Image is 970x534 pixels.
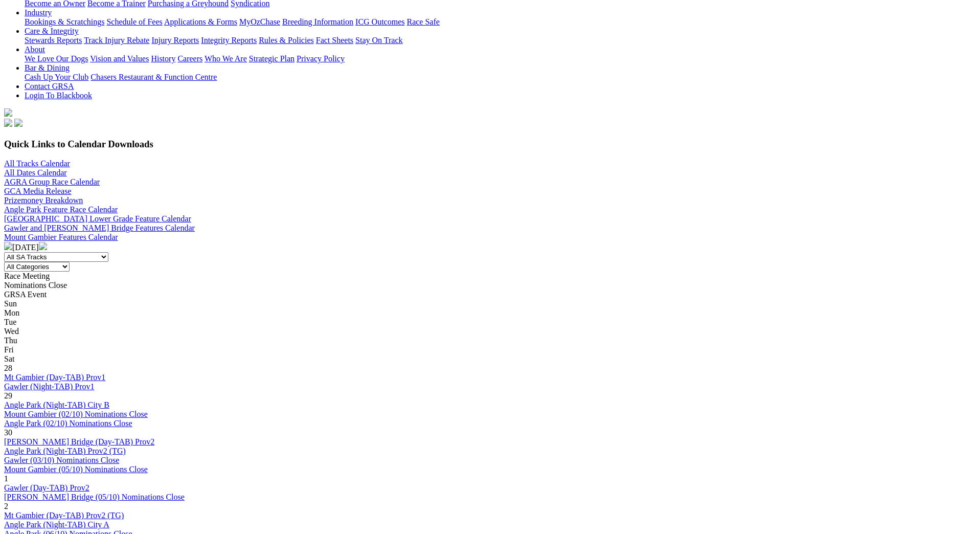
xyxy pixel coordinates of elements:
[316,36,353,44] a: Fact Sheets
[4,233,118,241] a: Mount Gambier Features Calendar
[4,520,109,529] a: Angle Park (Night-TAB) City A
[4,196,83,205] a: Prizemoney Breakdown
[4,214,191,223] a: [GEOGRAPHIC_DATA] Lower Grade Feature Calendar
[4,242,966,252] div: [DATE]
[25,17,966,27] div: Industry
[4,177,100,186] a: AGRA Group Race Calendar
[4,272,966,281] div: Race Meeting
[4,419,132,428] a: Angle Park (02/10) Nominations Close
[4,373,105,382] a: Mt Gambier (Day-TAB) Prov1
[4,502,8,510] span: 2
[201,36,257,44] a: Integrity Reports
[4,391,12,400] span: 29
[4,428,12,437] span: 30
[4,224,195,232] a: Gawler and [PERSON_NAME] Bridge Features Calendar
[259,36,314,44] a: Rules & Policies
[4,345,966,354] div: Fri
[4,465,148,474] a: Mount Gambier (05/10) Nominations Close
[25,82,74,91] a: Contact GRSA
[151,36,199,44] a: Injury Reports
[355,36,402,44] a: Stay On Track
[355,17,404,26] a: ICG Outcomes
[25,73,966,82] div: Bar & Dining
[4,139,966,150] h3: Quick Links to Calendar Downloads
[25,54,88,63] a: We Love Our Dogs
[4,168,67,177] a: All Dates Calendar
[4,187,72,195] a: GCA Media Release
[25,8,52,17] a: Industry
[4,400,109,409] a: Angle Park (Night-TAB) City B
[4,474,8,483] span: 1
[4,327,966,336] div: Wed
[4,205,118,214] a: Angle Park Feature Race Calendar
[4,318,966,327] div: Tue
[25,54,966,63] div: About
[4,456,119,464] a: Gawler (03/10) Nominations Close
[91,73,217,81] a: Chasers Restaurant & Function Centre
[25,36,82,44] a: Stewards Reports
[25,27,79,35] a: Care & Integrity
[4,511,124,520] a: Mt Gambier (Day-TAB) Prov2 (TG)
[164,17,237,26] a: Applications & Forms
[177,54,202,63] a: Careers
[4,447,126,455] a: Angle Park (Night-TAB) Prov2 (TG)
[25,45,45,54] a: About
[4,336,966,345] div: Thu
[4,290,966,299] div: GRSA Event
[151,54,175,63] a: History
[4,119,12,127] img: facebook.svg
[4,364,12,372] span: 28
[4,308,966,318] div: Mon
[4,382,94,391] a: Gawler (Night-TAB) Prov1
[4,299,966,308] div: Sun
[4,159,70,168] a: All Tracks Calendar
[297,54,345,63] a: Privacy Policy
[249,54,295,63] a: Strategic Plan
[39,242,47,250] img: chevron-right-pager-white.svg
[25,73,88,81] a: Cash Up Your Club
[4,108,12,117] img: logo-grsa-white.png
[239,17,280,26] a: MyOzChase
[4,281,966,290] div: Nominations Close
[282,17,353,26] a: Breeding Information
[4,483,89,492] a: Gawler (Day-TAB) Prov2
[4,242,12,250] img: chevron-left-pager-white.svg
[25,91,92,100] a: Login To Blackbook
[25,17,104,26] a: Bookings & Scratchings
[4,410,148,418] a: Mount Gambier (02/10) Nominations Close
[106,17,162,26] a: Schedule of Fees
[205,54,247,63] a: Who We Are
[4,354,966,364] div: Sat
[4,493,185,501] a: [PERSON_NAME] Bridge (05/10) Nominations Close
[25,36,966,45] div: Care & Integrity
[407,17,439,26] a: Race Safe
[25,63,70,72] a: Bar & Dining
[84,36,149,44] a: Track Injury Rebate
[14,119,22,127] img: twitter.svg
[90,54,149,63] a: Vision and Values
[4,437,154,446] a: [PERSON_NAME] Bridge (Day-TAB) Prov2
